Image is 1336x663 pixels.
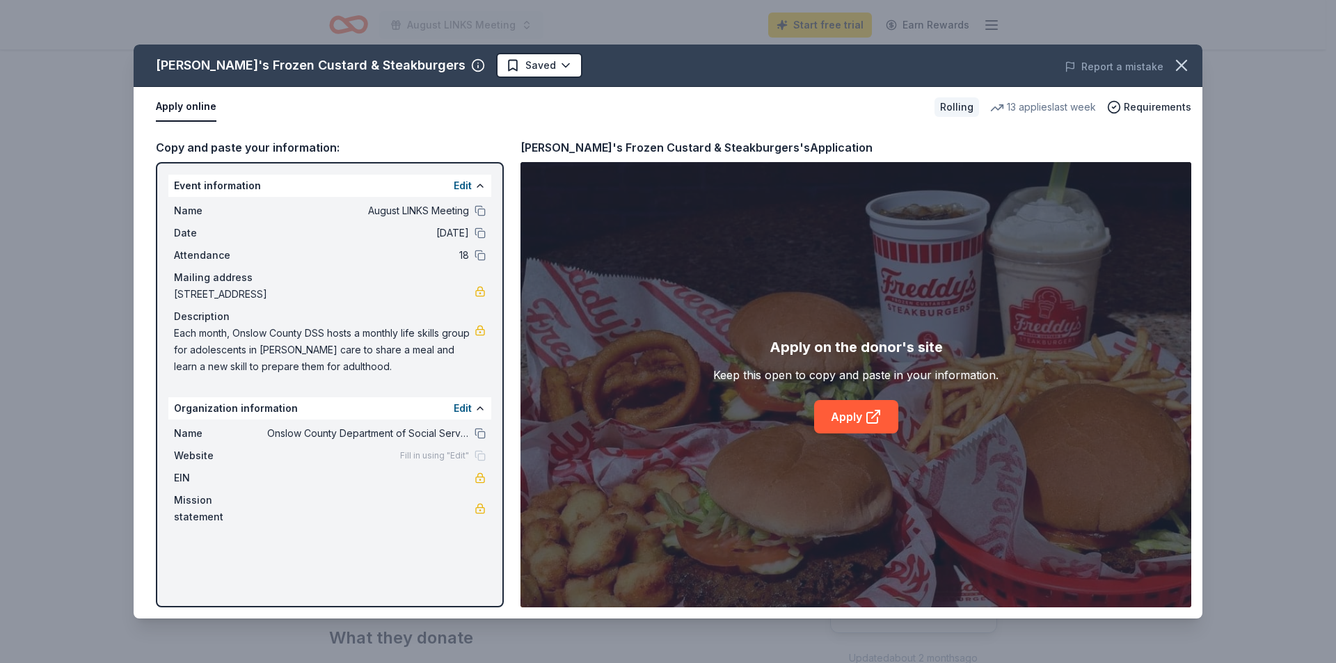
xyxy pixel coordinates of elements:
[156,93,216,122] button: Apply online
[174,269,486,286] div: Mailing address
[400,450,469,461] span: Fill in using "Edit"
[168,175,491,197] div: Event information
[174,225,267,241] span: Date
[267,425,469,442] span: Onslow County Department of Social Services
[713,367,999,383] div: Keep this open to copy and paste in your information.
[267,202,469,219] span: August LINKS Meeting
[267,247,469,264] span: 18
[168,397,491,420] div: Organization information
[156,138,504,157] div: Copy and paste your information:
[267,225,469,241] span: [DATE]
[496,53,582,78] button: Saved
[174,308,486,325] div: Description
[935,97,979,117] div: Rolling
[520,138,873,157] div: [PERSON_NAME]'s Frozen Custard & Steakburgers's Application
[174,447,267,464] span: Website
[1107,99,1191,115] button: Requirements
[174,425,267,442] span: Name
[156,54,466,77] div: [PERSON_NAME]'s Frozen Custard & Steakburgers
[174,492,267,525] span: Mission statement
[990,99,1096,115] div: 13 applies last week
[1065,58,1163,75] button: Report a mistake
[814,400,898,433] a: Apply
[454,177,472,194] button: Edit
[174,247,267,264] span: Attendance
[770,336,943,358] div: Apply on the donor's site
[525,57,556,74] span: Saved
[174,286,475,303] span: [STREET_ADDRESS]
[1124,99,1191,115] span: Requirements
[454,400,472,417] button: Edit
[174,470,267,486] span: EIN
[174,325,475,375] span: Each month, Onslow County DSS hosts a monthly life skills group for adolescents in [PERSON_NAME] ...
[174,202,267,219] span: Name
